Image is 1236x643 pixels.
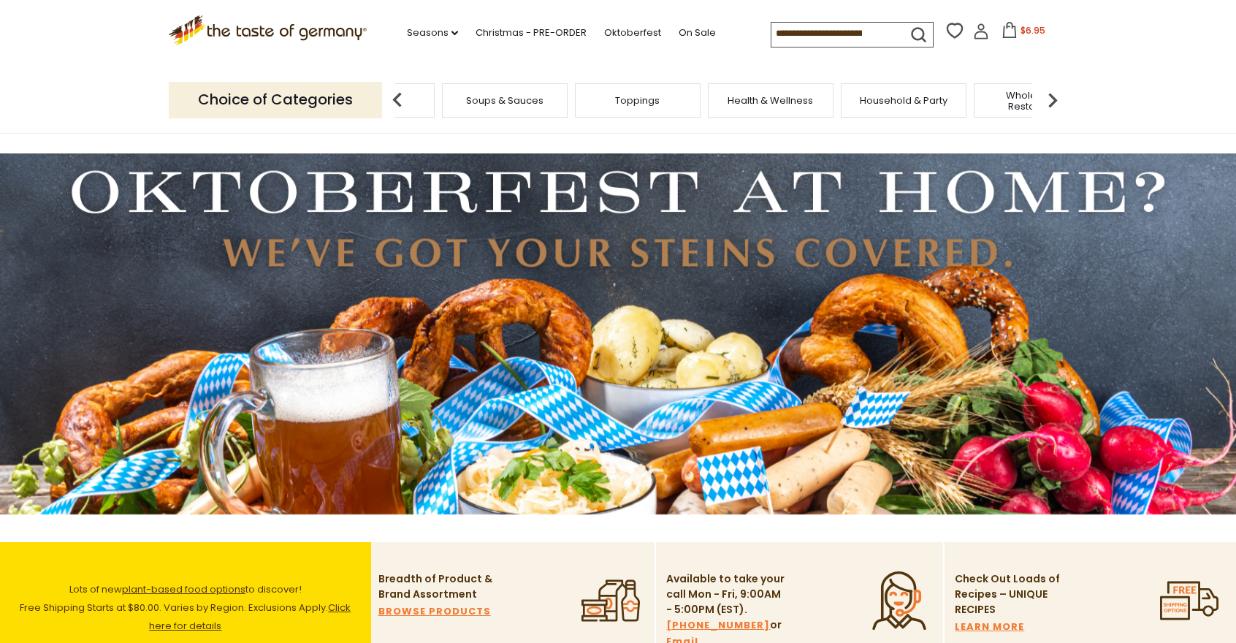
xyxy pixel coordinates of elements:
a: [PHONE_NUMBER] [666,617,770,634]
span: $6.95 [1021,24,1045,37]
p: Choice of Categories [169,82,382,118]
a: LEARN MORE [955,619,1024,635]
a: Soups & Sauces [466,95,543,106]
a: Christmas - PRE-ORDER [476,25,587,41]
p: Check Out Loads of Recipes – UNIQUE RECIPES [955,571,1061,617]
button: $6.95 [992,22,1054,44]
img: next arrow [1038,85,1067,115]
a: Household & Party [860,95,947,106]
a: Seasons [407,25,458,41]
span: Lots of new to discover! Free Shipping Starts at $80.00. Varies by Region. Exclusions Apply. [20,582,351,633]
img: previous arrow [383,85,412,115]
a: Toppings [615,95,660,106]
a: plant-based food options [122,582,245,596]
a: BROWSE PRODUCTS [378,604,491,620]
a: Wholesale & Restaurants [978,90,1095,112]
a: Health & Wellness [728,95,813,106]
a: On Sale [679,25,716,41]
a: Oktoberfest [604,25,661,41]
p: Breadth of Product & Brand Assortment [378,571,499,602]
a: Click here for details [149,601,351,633]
